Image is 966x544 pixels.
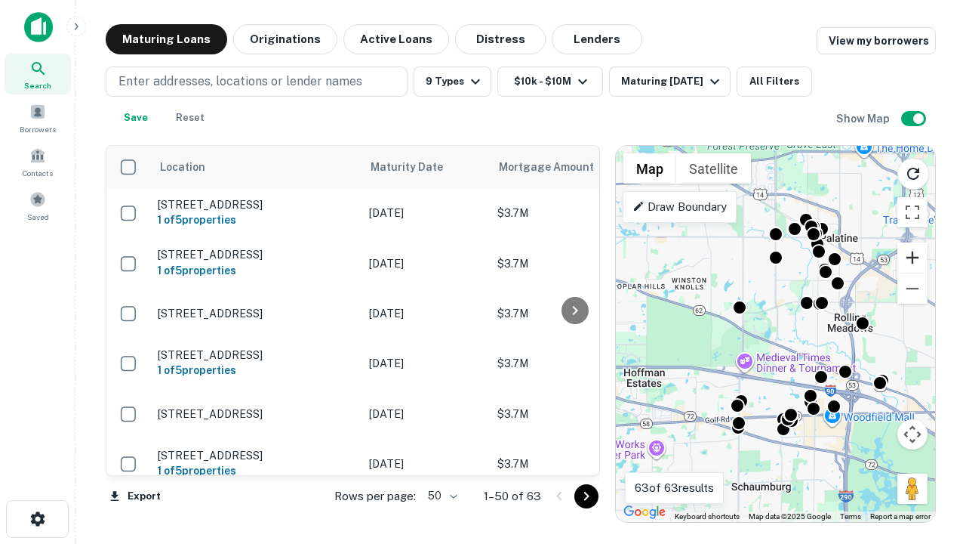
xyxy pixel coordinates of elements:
p: [STREET_ADDRESS] [158,198,354,212]
p: $3.7M [497,205,648,221]
a: Borrowers [5,97,71,138]
button: Reload search area [897,158,929,190]
button: Drag Pegman onto the map to open Street View [897,474,928,504]
h6: 1 of 5 properties [158,262,354,279]
button: Show street map [623,153,676,184]
a: View my borrowers [817,27,936,54]
h6: Show Map [836,110,892,127]
button: $10k - $10M [497,66,603,97]
p: 1–50 of 63 [484,487,541,505]
th: Maturity Date [361,146,490,188]
p: $3.7M [497,456,648,472]
p: [STREET_ADDRESS] [158,449,354,462]
p: Draw Boundary [632,198,727,216]
p: $3.7M [497,406,648,422]
span: Borrowers [20,123,56,135]
p: [STREET_ADDRESS] [158,348,354,362]
button: Active Loans [343,24,449,54]
span: Mortgage Amount [499,158,614,176]
p: [DATE] [369,406,482,422]
th: Location [150,146,361,188]
p: [DATE] [369,456,482,472]
p: 63 of 63 results [635,479,714,497]
button: Zoom in [897,243,928,273]
img: capitalize-icon.png [24,12,53,42]
div: 50 [422,485,460,507]
a: Contacts [5,141,71,182]
p: $3.7M [497,255,648,272]
button: Keyboard shortcuts [675,512,740,522]
button: Show satellite imagery [676,153,751,184]
button: Maturing [DATE] [609,66,731,97]
span: Maturity Date [371,158,463,176]
a: Report a map error [870,512,931,521]
h6: 1 of 5 properties [158,212,354,228]
button: Go to next page [574,484,598,508]
p: [DATE] [369,255,482,272]
button: Export [106,485,165,508]
button: Reset [166,103,214,133]
span: Contacts [23,167,53,179]
span: Search [24,79,51,91]
button: Enter addresses, locations or lender names [106,66,408,97]
span: Location [159,158,205,176]
div: 0 0 [616,146,935,522]
button: Zoom out [897,274,928,304]
p: $3.7M [497,305,648,322]
span: Map data ©2025 Google [749,512,831,521]
img: Google [620,502,669,522]
p: $3.7M [497,355,648,372]
p: [DATE] [369,205,482,221]
button: All Filters [737,66,812,97]
p: [DATE] [369,305,482,322]
button: Lenders [552,24,642,54]
span: Saved [27,211,49,223]
p: [STREET_ADDRESS] [158,248,354,261]
button: 9 Types [414,66,491,97]
a: Terms (opens in new tab) [840,512,861,521]
p: Rows per page: [334,487,416,505]
div: Maturing [DATE] [621,73,724,91]
a: Search [5,54,71,94]
h6: 1 of 5 properties [158,462,354,479]
button: Save your search to get updates of matches that match your search criteria. [112,103,160,133]
button: Maturing Loans [106,24,227,54]
p: [DATE] [369,355,482,372]
a: Saved [5,185,71,226]
p: Enter addresses, locations or lender names [118,73,362,91]
a: Open this area in Google Maps (opens a new window) [620,502,669,522]
button: Toggle fullscreen view [897,197,928,227]
iframe: Chat Widget [891,375,966,447]
h6: 1 of 5 properties [158,362,354,379]
p: [STREET_ADDRESS] [158,407,354,421]
th: Mortgage Amount [490,146,656,188]
button: Originations [233,24,337,54]
button: Distress [455,24,546,54]
p: [STREET_ADDRESS] [158,307,354,320]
